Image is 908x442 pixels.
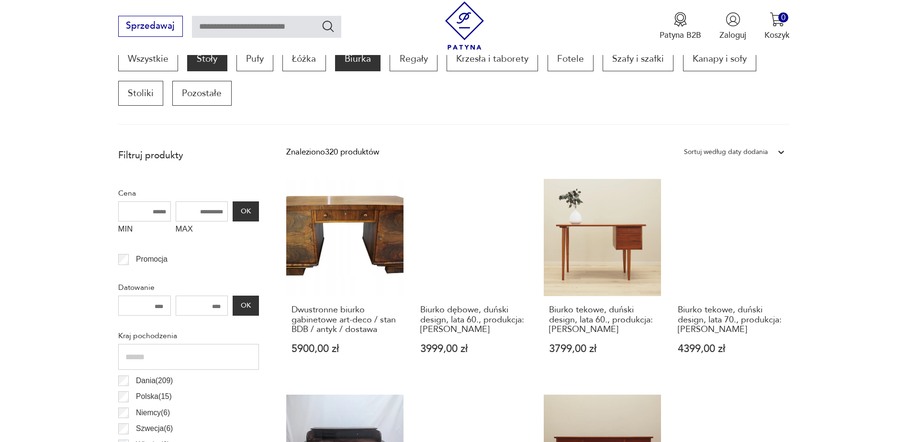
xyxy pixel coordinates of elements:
button: OK [233,201,258,221]
p: Cena [118,187,259,199]
p: 3799,00 zł [549,344,656,354]
p: Polska ( 15 ) [136,390,172,403]
a: Biurko tekowe, duński design, lata 70., produkcja: DaniaBiurko tekowe, duński design, lata 70., p... [673,179,790,376]
a: Biurko dębowe, duński design, lata 60., produkcja: DaniaBiurko dębowe, duński design, lata 60., p... [415,179,532,376]
h3: Dwustronne biurko gabinetowe art-deco / stan BDB / antyk / dostawa [291,305,398,334]
img: Ikonka użytkownika [726,12,740,27]
img: Ikona medalu [673,12,688,27]
a: Krzesła i taborety [447,46,538,71]
div: Znaleziono 320 produktów [286,146,379,158]
button: 0Koszyk [764,12,790,41]
a: Regały [390,46,437,71]
h3: Biurko tekowe, duński design, lata 60., produkcja: [PERSON_NAME] [549,305,656,334]
label: MAX [176,221,228,240]
p: Kraj pochodzenia [118,330,259,342]
p: Zaloguj [719,30,746,41]
p: 3999,00 zł [420,344,527,354]
p: Promocja [136,253,168,265]
a: Dwustronne biurko gabinetowe art-deco / stan BDB / antyk / dostawaDwustronne biurko gabinetowe ar... [286,179,404,376]
button: Szukaj [321,19,335,33]
button: Sprzedawaj [118,16,183,37]
a: Kanapy i sofy [683,46,756,71]
a: Ikona medaluPatyna B2B [660,12,701,41]
img: Patyna - sklep z meblami i dekoracjami vintage [440,1,489,50]
p: Filtruj produkty [118,149,259,162]
label: MIN [118,221,171,240]
img: Ikona koszyka [770,12,785,27]
h3: Biurko dębowe, duński design, lata 60., produkcja: [PERSON_NAME] [420,305,527,334]
p: Dania ( 209 ) [136,375,173,387]
a: Wszystkie [118,46,178,71]
a: Stoliki [118,81,163,106]
button: Patyna B2B [660,12,701,41]
div: 0 [778,12,788,22]
a: Biurko tekowe, duński design, lata 60., produkcja: DaniaBiurko tekowe, duński design, lata 60., p... [544,179,661,376]
p: Datowanie [118,281,259,294]
a: Pufy [236,46,273,71]
div: Sortuj według daty dodania [684,146,768,158]
a: Łóżka [282,46,325,71]
a: Fotele [548,46,594,71]
p: Niemcy ( 6 ) [136,407,170,419]
a: Biurka [335,46,381,71]
p: Koszyk [764,30,790,41]
a: Szafy i szafki [603,46,673,71]
button: Zaloguj [719,12,746,41]
h3: Biurko tekowe, duński design, lata 70., produkcja: [PERSON_NAME] [678,305,785,334]
a: Sprzedawaj [118,23,183,31]
a: Stoły [187,46,227,71]
button: OK [233,296,258,316]
p: 5900,00 zł [291,344,398,354]
a: Pozostałe [172,81,231,106]
p: 4399,00 zł [678,344,785,354]
p: Szwecja ( 6 ) [136,422,173,435]
p: Patyna B2B [660,30,701,41]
